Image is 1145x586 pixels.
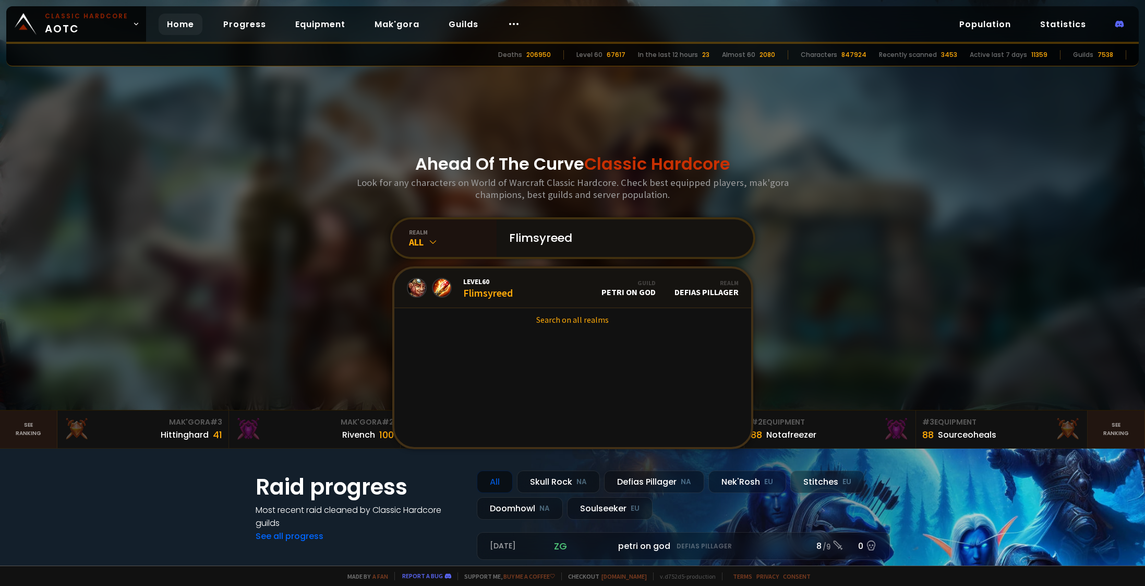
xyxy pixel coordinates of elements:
[215,14,274,35] a: Progress
[440,14,487,35] a: Guilds
[341,572,388,580] span: Made by
[57,411,229,448] a: Mak'Gora#3Hittinghard41
[213,428,222,442] div: 41
[394,268,751,308] a: Level60FlimsyreedGuildpetri on godRealmDefias Pillager
[584,152,730,175] span: Classic Hardcore
[402,572,443,580] a: Report a bug
[503,572,555,580] a: Buy me a coffee
[235,417,394,428] div: Mak'Gora
[790,471,864,493] div: Stitches
[751,417,909,428] div: Equipment
[256,503,464,530] h4: Most recent raid cleaned by Classic Hardcore guilds
[415,151,730,177] h1: Ahead Of The Curve
[938,428,996,441] div: Sourceoheals
[366,14,428,35] a: Mak'gora
[751,428,762,442] div: 88
[801,50,837,60] div: Characters
[526,50,551,60] div: 206950
[607,50,625,60] div: 67617
[477,497,563,520] div: Doomhowl
[722,50,755,60] div: Almost 60
[751,417,763,427] span: # 2
[1088,411,1145,448] a: Seeranking
[604,471,704,493] div: Defias Pillager
[576,50,602,60] div: Level 60
[567,497,653,520] div: Soulseeker
[539,503,550,514] small: NA
[379,428,394,442] div: 100
[842,477,851,487] small: EU
[287,14,354,35] a: Equipment
[256,530,323,542] a: See all progress
[702,50,709,60] div: 23
[477,532,890,560] a: [DATE]zgpetri on godDefias Pillager8 /90
[503,219,741,257] input: Search a character...
[372,572,388,580] a: a fan
[457,572,555,580] span: Support me,
[708,471,786,493] div: Nek'Rosh
[951,14,1019,35] a: Population
[601,572,647,580] a: [DOMAIN_NAME]
[576,477,587,487] small: NA
[1032,14,1094,35] a: Statistics
[161,428,209,441] div: Hittinghard
[879,50,937,60] div: Recently scanned
[45,11,128,21] small: Classic Hardcore
[766,428,816,441] div: Notafreezer
[1073,50,1093,60] div: Guilds
[922,417,1081,428] div: Equipment
[681,477,691,487] small: NA
[744,411,916,448] a: #2Equipment88Notafreezer
[653,572,716,580] span: v. d752d5 - production
[382,417,394,427] span: # 2
[517,471,600,493] div: Skull Rock
[64,417,222,428] div: Mak'Gora
[498,50,522,60] div: Deaths
[922,428,934,442] div: 88
[733,572,752,580] a: Terms
[353,177,793,201] h3: Look for any characters on World of Warcraft Classic Hardcore. Check best equipped players, mak'g...
[409,236,497,248] div: All
[463,277,513,299] div: Flimsyreed
[916,411,1088,448] a: #3Equipment88Sourceoheals
[760,50,775,60] div: 2080
[1098,50,1113,60] div: 7538
[159,14,202,35] a: Home
[477,471,513,493] div: All
[601,279,656,297] div: petri on god
[783,572,811,580] a: Consent
[463,277,513,286] span: Level 60
[561,572,647,580] span: Checkout
[256,471,464,503] h1: Raid progress
[342,428,375,441] div: Rivench
[970,50,1027,60] div: Active last 7 days
[210,417,222,427] span: # 3
[638,50,698,60] div: In the last 12 hours
[229,411,401,448] a: Mak'Gora#2Rivench100
[674,279,739,287] div: Realm
[756,572,779,580] a: Privacy
[941,50,957,60] div: 3453
[764,477,773,487] small: EU
[409,228,497,236] div: realm
[6,6,146,42] a: Classic HardcoreAOTC
[1031,50,1047,60] div: 11359
[394,308,751,331] a: Search on all realms
[922,417,934,427] span: # 3
[631,503,640,514] small: EU
[841,50,866,60] div: 847924
[601,279,656,287] div: Guild
[45,11,128,37] span: AOTC
[674,279,739,297] div: Defias Pillager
